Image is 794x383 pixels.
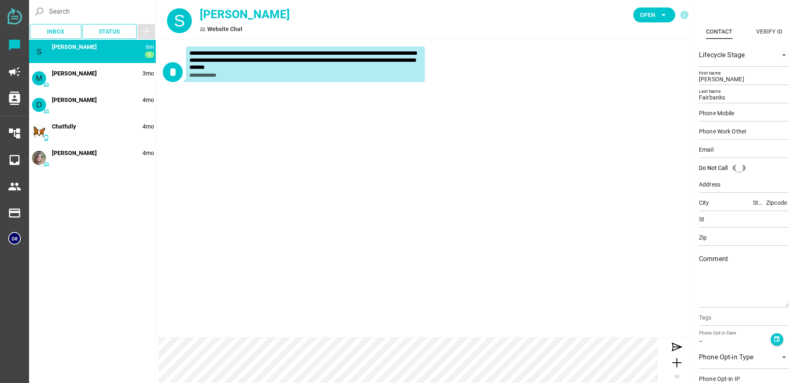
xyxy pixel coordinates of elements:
[8,153,21,167] i: inbox
[699,160,751,176] div: Do Not Call
[699,258,789,307] textarea: Comment
[679,10,689,20] i: info
[756,27,782,36] div: Verify ID
[8,180,21,193] i: people
[52,97,97,103] span: 2790045fa0-zBqVXLX2Rcjd9pBAc8ja
[52,70,97,77] span: 27a22cfbba-hvd7Dbb6n6WLUsRJYCVT
[43,135,49,141] i: SMS
[36,74,42,82] span: M
[753,194,765,211] input: State
[142,70,154,77] span: 1748061673
[47,27,64,36] span: Inbox
[633,7,675,22] button: Open
[8,65,21,78] i: campaign
[200,25,461,34] div: Website Chat
[8,92,21,105] i: contacts
[52,123,76,130] span: c
[699,176,789,193] input: Address
[200,6,461,23] div: [PERSON_NAME]
[8,127,21,140] i: account_tree
[43,55,49,61] i: Website Chat
[699,194,752,211] input: City
[699,141,789,158] input: Email
[43,82,49,88] i: Website Chat
[142,150,154,156] span: 1747756362
[82,24,137,39] button: Status
[43,161,49,167] i: Website Chat
[142,97,154,103] span: 1747770984
[7,8,22,24] img: svg+xml;base64,PD94bWwgdmVyc2lvbj0iMS4wIiBlbmNvZGluZz0iVVRGLTgiPz4KPHN2ZyB2ZXJzaW9uPSIxLjEiIHZpZX...
[146,44,154,50] span: 1756911399
[52,150,97,156] span: example-682ca54av6ZUtT9tBx1N
[99,27,120,36] span: Status
[699,337,771,346] div: --
[174,12,185,30] span: S
[200,27,206,32] i: Website Chat
[8,232,21,245] img: 682ca5c42657a7c376050087-30.png
[36,100,42,109] span: D
[699,87,789,103] input: Last Name
[773,336,780,343] i: event
[699,315,789,325] input: Tags
[779,50,789,60] i: arrow_drop_down
[8,39,21,52] i: chat_bubble
[699,330,771,337] div: Phone Opt-in Date
[699,105,789,121] input: Phone Mobile
[37,47,42,56] span: S
[43,108,49,114] i: Website Chat
[52,44,97,50] span: 29b1ac40ac-KSMSrJQB05c8o5BRlhK3
[699,164,728,172] div: Do Not Call
[145,51,154,58] span: 1
[699,211,789,228] input: St
[142,123,154,130] span: 1747756482
[674,374,679,379] span: IM
[640,10,655,20] span: Open
[699,68,789,85] input: First Name
[699,123,789,140] input: Phone Work Other
[706,27,733,36] div: Contact
[699,229,789,246] input: Zip
[30,24,81,39] button: Inbox
[766,194,789,211] input: Zipcode
[659,10,669,20] i: arrow_drop_down
[8,206,21,220] i: payment
[779,352,789,362] i: arrow_drop_down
